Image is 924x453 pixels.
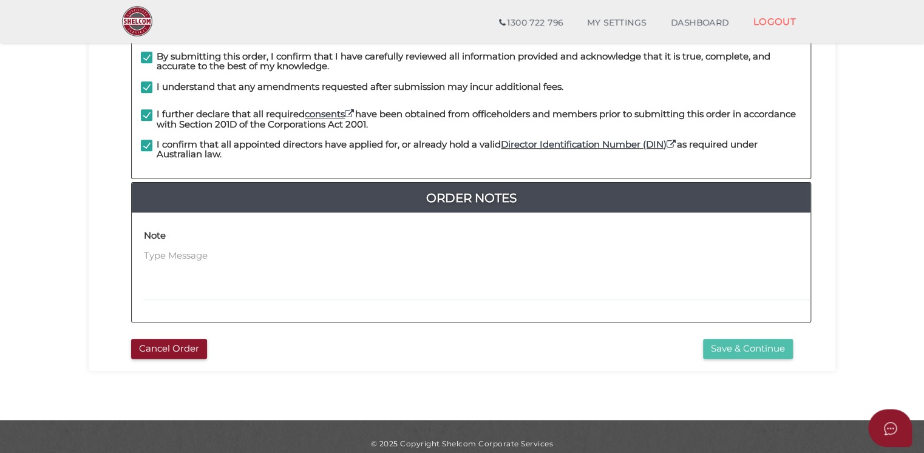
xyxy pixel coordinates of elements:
[703,339,793,359] button: Save & Continue
[741,9,808,34] a: LOGOUT
[144,231,166,241] h4: Note
[157,52,801,72] h4: By submitting this order, I confirm that I have carefully reviewed all information provided and a...
[157,140,801,160] h4: I confirm that all appointed directors have applied for, or already hold a valid as required unde...
[157,109,801,129] h4: I further declare that all required have been obtained from officeholders and members prior to su...
[157,82,563,92] h4: I understand that any amendments requested after submission may incur additional fees.
[305,108,355,120] a: consents
[487,11,575,35] a: 1300 722 796
[98,438,826,449] div: © 2025 Copyright Shelcom Corporate Services
[132,188,810,208] a: Order Notes
[659,11,741,35] a: DASHBOARD
[501,138,677,150] a: Director Identification Number (DIN)
[575,11,659,35] a: MY SETTINGS
[131,339,207,359] button: Cancel Order
[868,409,912,447] button: Open asap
